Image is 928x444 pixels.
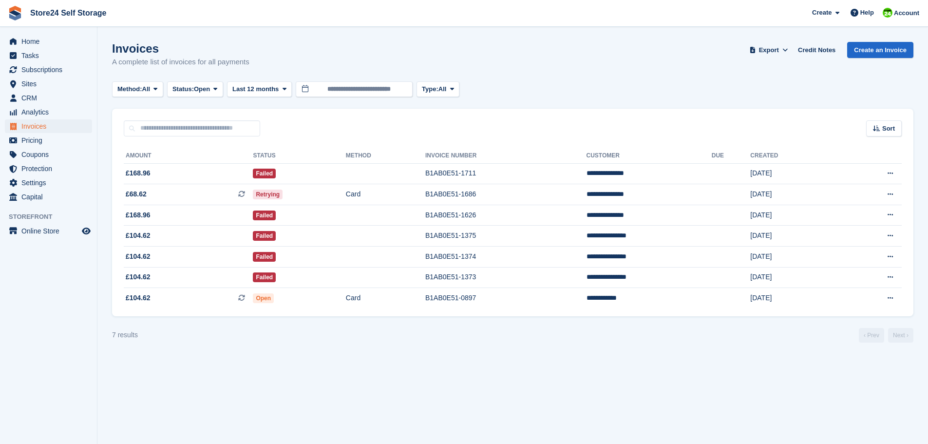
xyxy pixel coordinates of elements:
a: menu [5,119,92,133]
a: menu [5,35,92,48]
a: menu [5,49,92,62]
a: menu [5,91,92,105]
span: Protection [21,162,80,175]
span: Failed [253,211,276,220]
button: Status: Open [167,81,223,97]
td: B1AB0E51-1626 [425,205,587,226]
th: Amount [124,148,253,164]
span: All [142,84,151,94]
a: Previous [859,328,884,343]
span: Failed [253,231,276,241]
span: Open [194,84,210,94]
h1: Invoices [112,42,249,55]
td: [DATE] [750,205,837,226]
span: Tasks [21,49,80,62]
span: Create [812,8,832,18]
button: Type: All [417,81,459,97]
span: Capital [21,190,80,204]
div: 7 results [112,330,138,340]
a: menu [5,176,92,190]
span: Failed [253,272,276,282]
a: menu [5,105,92,119]
span: £168.96 [126,210,151,220]
a: menu [5,63,92,77]
th: Invoice Number [425,148,587,164]
td: [DATE] [750,184,837,205]
a: Preview store [80,225,92,237]
span: £104.62 [126,231,151,241]
span: Storefront [9,212,97,222]
td: B1AB0E51-0897 [425,288,587,309]
td: [DATE] [750,288,837,309]
span: Method: [117,84,142,94]
img: stora-icon-8386f47178a22dfd0bd8f6a31ec36ba5ce8667c1dd55bd0f319d3a0aa187defe.svg [8,6,22,20]
span: Export [759,45,779,55]
span: Online Store [21,224,80,238]
p: A complete list of invoices for all payments [112,57,249,68]
span: £104.62 [126,293,151,303]
td: [DATE] [750,247,837,268]
span: Sites [21,77,80,91]
span: Help [860,8,874,18]
span: Settings [21,176,80,190]
span: £104.62 [126,251,151,262]
a: Create an Invoice [847,42,913,58]
th: Status [253,148,345,164]
th: Due [712,148,751,164]
td: B1AB0E51-1375 [425,226,587,247]
a: menu [5,224,92,238]
a: menu [5,162,92,175]
span: £168.96 [126,168,151,178]
span: Retrying [253,190,283,199]
td: B1AB0E51-1711 [425,163,587,184]
span: Coupons [21,148,80,161]
span: All [438,84,447,94]
td: [DATE] [750,163,837,184]
td: Card [346,288,425,309]
span: Home [21,35,80,48]
span: Failed [253,169,276,178]
a: Credit Notes [794,42,839,58]
span: Account [894,8,919,18]
th: Customer [587,148,712,164]
span: Sort [882,124,895,134]
span: CRM [21,91,80,105]
a: Next [888,328,913,343]
span: £104.62 [126,272,151,282]
span: Analytics [21,105,80,119]
td: B1AB0E51-1373 [425,267,587,288]
span: Invoices [21,119,80,133]
span: Status: [172,84,194,94]
td: Card [346,184,425,205]
td: B1AB0E51-1686 [425,184,587,205]
span: £68.62 [126,189,147,199]
td: B1AB0E51-1374 [425,247,587,268]
nav: Page [857,328,915,343]
a: menu [5,134,92,147]
a: menu [5,190,92,204]
span: Pricing [21,134,80,147]
th: Method [346,148,425,164]
a: menu [5,148,92,161]
button: Export [747,42,790,58]
span: Last 12 months [232,84,279,94]
a: menu [5,77,92,91]
button: Last 12 months [227,81,292,97]
img: Robert Sears [883,8,892,18]
span: Type: [422,84,438,94]
td: [DATE] [750,267,837,288]
span: Open [253,293,274,303]
span: Failed [253,252,276,262]
td: [DATE] [750,226,837,247]
a: Store24 Self Storage [26,5,111,21]
th: Created [750,148,837,164]
span: Subscriptions [21,63,80,77]
button: Method: All [112,81,163,97]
